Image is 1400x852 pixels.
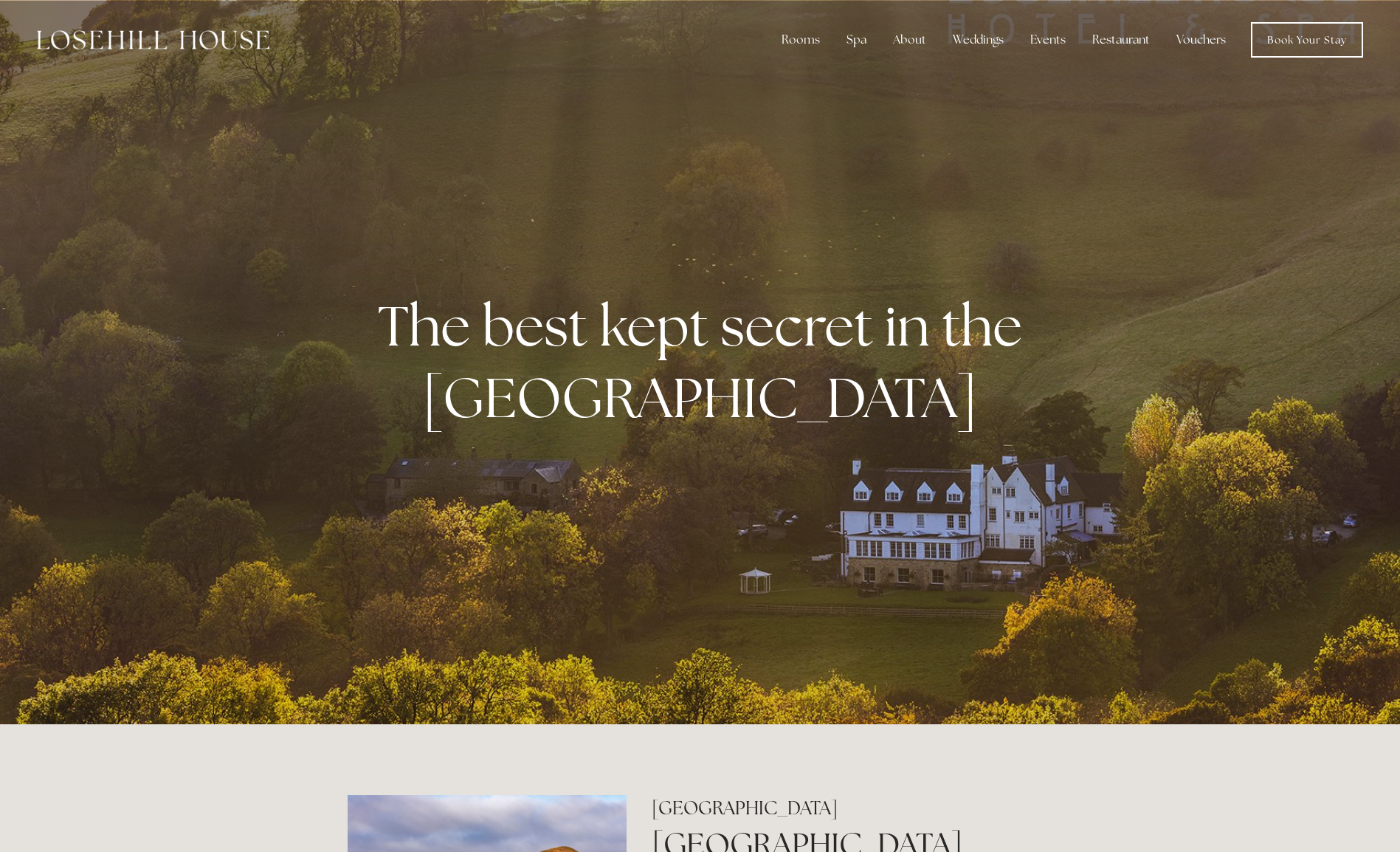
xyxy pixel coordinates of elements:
[378,289,1034,434] strong: The best kept secret in the [GEOGRAPHIC_DATA]
[1018,25,1077,55] div: Events
[652,795,1052,821] h2: [GEOGRAPHIC_DATA]
[941,25,1015,55] div: Weddings
[770,25,832,55] div: Rooms
[835,25,878,55] div: Spa
[37,30,269,49] img: Losehill House
[1165,25,1238,55] a: Vouchers
[1080,25,1162,55] div: Restaurant
[881,25,938,55] div: About
[1251,22,1363,58] a: Book Your Stay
